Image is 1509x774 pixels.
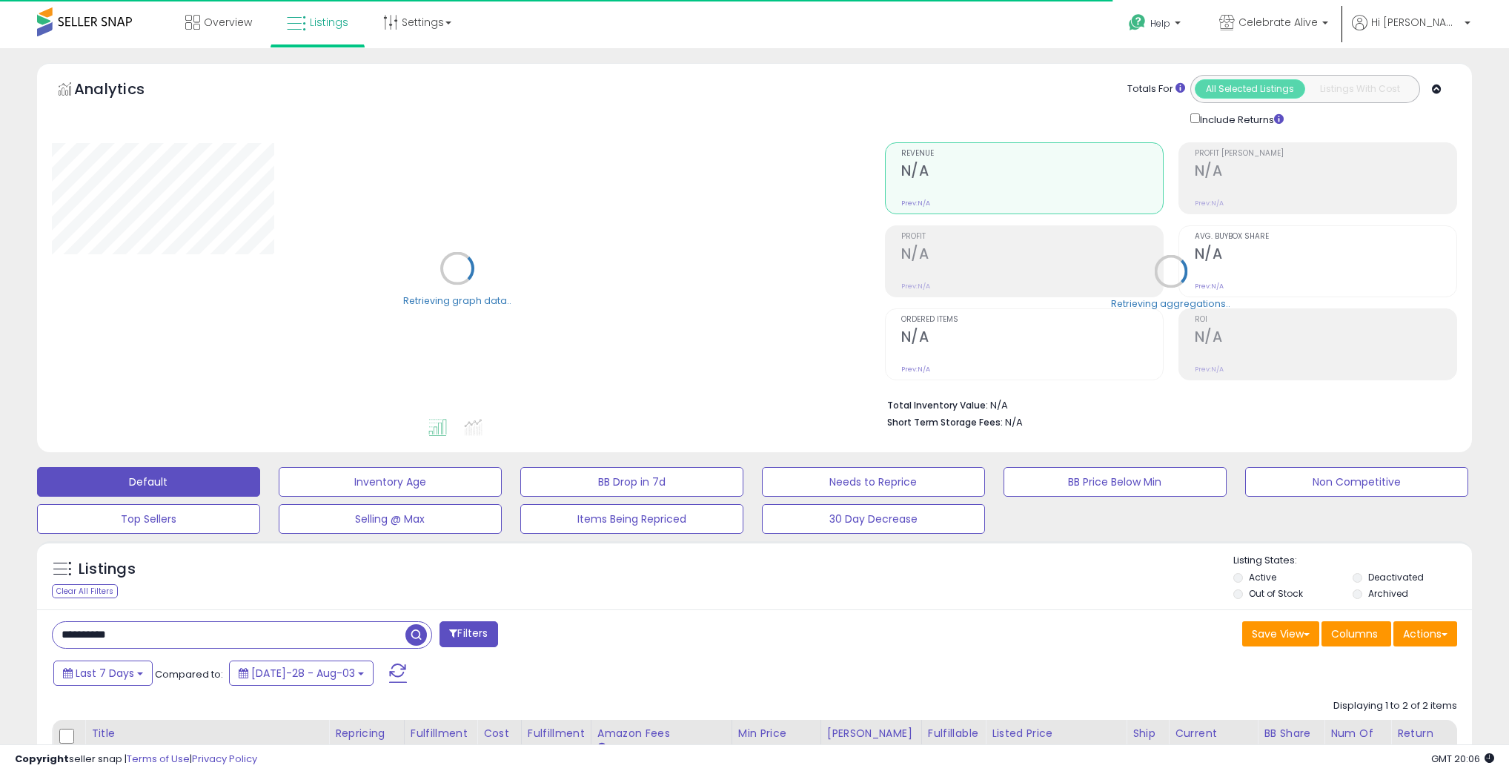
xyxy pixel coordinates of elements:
button: Selling @ Max [279,504,502,534]
a: Help [1117,2,1195,48]
button: 30 Day Decrease [762,504,985,534]
button: Listings With Cost [1304,79,1415,99]
div: Retrieving graph data.. [403,294,511,307]
strong: Copyright [15,752,69,766]
button: Top Sellers [37,504,260,534]
h5: Analytics [74,79,173,103]
span: 2025-08-11 20:06 GMT [1431,752,1494,766]
div: Include Returns [1179,110,1301,128]
div: Fulfillment Cost [528,726,585,757]
a: Terms of Use [127,752,190,766]
div: Ship Price [1132,726,1162,757]
button: Save View [1242,621,1319,646]
div: Listed Price [992,726,1120,741]
button: BB Price Below Min [1004,467,1227,497]
a: Hi [PERSON_NAME] [1352,15,1470,48]
span: Last 7 Days [76,666,134,681]
label: Out of Stock [1249,587,1303,600]
button: Non Competitive [1245,467,1468,497]
div: Retrieving aggregations.. [1111,297,1230,310]
div: Fulfillable Quantity [928,726,979,757]
div: Repricing [335,726,398,741]
span: Help [1150,17,1170,30]
button: Inventory Age [279,467,502,497]
div: Current Buybox Price [1175,726,1251,757]
small: Amazon Fees. [597,741,606,755]
span: Celebrate Alive [1238,15,1318,30]
div: Displaying 1 to 2 of 2 items [1333,699,1457,713]
span: [DATE]-28 - Aug-03 [251,666,355,681]
p: Listing States: [1233,554,1472,568]
button: Filters [440,621,497,647]
label: Archived [1368,587,1408,600]
button: All Selected Listings [1195,79,1305,99]
div: Title [91,726,322,741]
span: Compared to: [155,667,223,681]
h5: Listings [79,559,136,580]
button: BB Drop in 7d [520,467,743,497]
button: Columns [1321,621,1391,646]
button: Actions [1393,621,1457,646]
div: Amazon Fees [597,726,726,741]
div: Cost [483,726,515,741]
div: Return Rate [1397,726,1451,757]
button: [DATE]-28 - Aug-03 [229,661,374,686]
div: Fulfillment [411,726,471,741]
button: Last 7 Days [53,661,153,686]
button: Needs to Reprice [762,467,985,497]
span: Overview [204,15,252,30]
label: Active [1249,571,1276,583]
button: Default [37,467,260,497]
div: Clear All Filters [52,584,118,598]
div: BB Share 24h. [1264,726,1318,757]
a: Privacy Policy [192,752,257,766]
div: Min Price [738,726,815,741]
span: Columns [1331,626,1378,641]
span: Listings [310,15,348,30]
div: seller snap | | [15,752,257,767]
button: Items Being Repriced [520,504,743,534]
span: Hi [PERSON_NAME] [1371,15,1460,30]
i: Get Help [1128,13,1147,32]
div: Num of Comp. [1330,726,1384,757]
div: Totals For [1127,82,1185,96]
div: [PERSON_NAME] [827,726,915,741]
label: Deactivated [1368,571,1424,583]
